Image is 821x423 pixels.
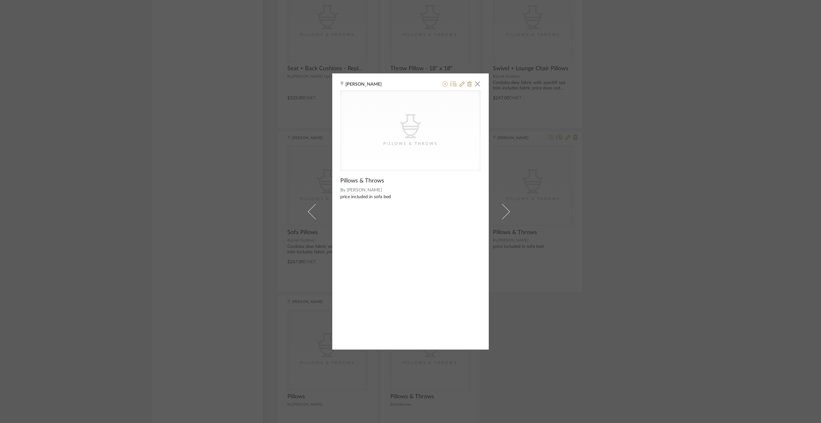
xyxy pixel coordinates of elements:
span: Pillows & Throws [340,177,384,184]
div: Pillows & Throws [378,140,443,147]
span: By [340,187,345,194]
button: Close [471,77,484,90]
div: price included in sofa bed [340,194,481,200]
span: [PERSON_NAME] [345,81,392,87]
span: [PERSON_NAME] [347,187,481,194]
